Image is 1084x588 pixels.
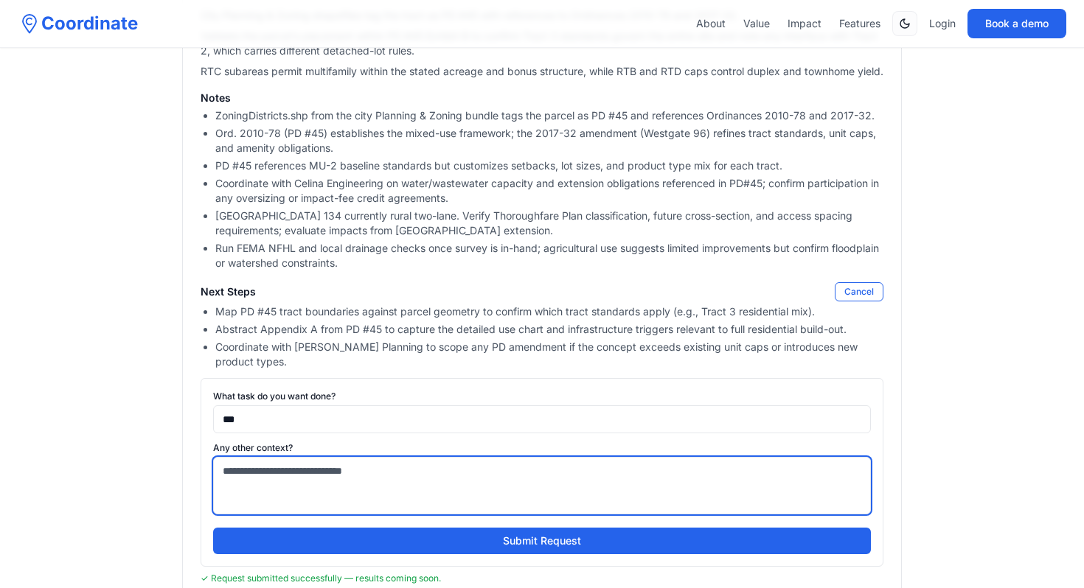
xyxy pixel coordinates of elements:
[215,209,883,238] li: [GEOGRAPHIC_DATA] 134 currently rural two-lane. Verify Thoroughfare Plan classification, future c...
[201,64,883,79] p: RTC subareas permit multifamily within the stated acreage and bonus structure, while RTB and RTD ...
[201,573,883,584] p: ✓ Request submitted successfully — results coming soon.
[835,282,883,301] button: Cancel
[892,11,917,36] button: Switch to dark mode
[215,340,883,369] li: Coordinate with [PERSON_NAME] Planning to scope any PD amendment if the concept exceeds existing ...
[967,9,1066,38] button: Book a demo
[696,16,726,31] a: About
[213,528,871,554] button: Submit Request
[213,391,871,402] label: What task do you want done?
[215,304,883,319] li: Map PD #45 tract boundaries against parcel geometry to confirm which tract standards apply (e.g.,...
[201,284,256,299] h3: Next Steps
[743,16,770,31] a: Value
[18,12,41,35] img: Coordinate
[41,12,138,35] span: Coordinate
[839,16,880,31] a: Features
[18,12,138,35] a: Coordinate
[215,158,883,173] li: PD #45 references MU-2 baseline standards but customizes setbacks, lot sizes, and product type mi...
[215,322,883,337] li: Abstract Appendix A from PD #45 to capture the detailed use chart and infrastructure triggers rel...
[215,176,883,206] li: Coordinate with Celina Engineering on water/wastewater capacity and extension obligations referen...
[788,16,821,31] a: Impact
[213,442,871,454] label: Any other context?
[215,126,883,155] li: Ord. 2010-78 (PD #45) establishes the mixed-use framework; the 2017-32 amendment (Westgate 96) re...
[215,241,883,270] li: Run FEMA NFHL and local drainage checks once survey is in-hand; agricultural use suggests limited...
[215,108,883,123] li: ZoningDistricts.shp from the city Planning & Zoning bundle tags the parcel as PD #45 and referenc...
[929,16,956,31] a: Login
[201,91,883,105] h3: Notes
